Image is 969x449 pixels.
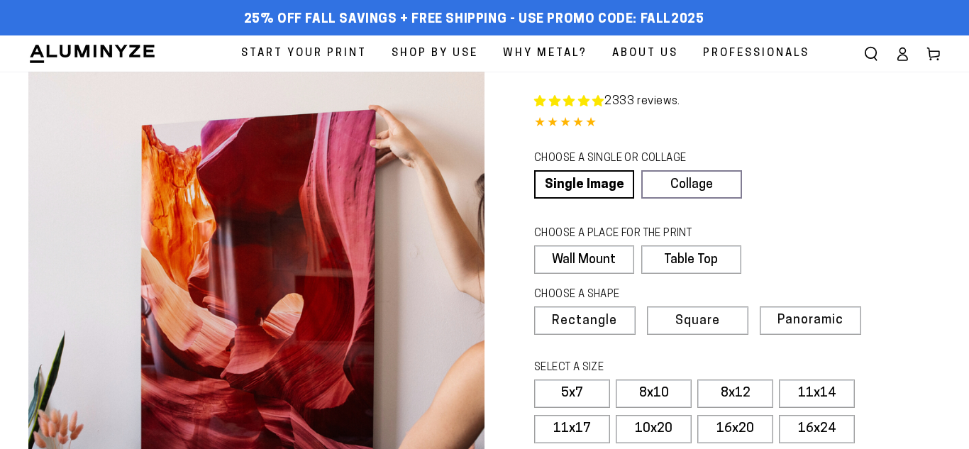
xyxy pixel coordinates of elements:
[692,35,820,72] a: Professionals
[241,44,367,63] span: Start Your Print
[697,379,773,408] label: 8x12
[675,315,720,328] span: Square
[503,44,587,63] span: Why Metal?
[779,415,855,443] label: 16x24
[492,35,598,72] a: Why Metal?
[534,113,941,134] div: 4.85 out of 5.0 stars
[534,360,773,376] legend: SELECT A SIZE
[779,379,855,408] label: 11x14
[612,44,678,63] span: About Us
[602,35,689,72] a: About Us
[534,170,634,199] a: Single Image
[856,38,887,70] summary: Search our site
[641,245,741,274] label: Table Top
[616,415,692,443] label: 10x20
[641,170,741,199] a: Collage
[231,35,377,72] a: Start Your Print
[552,315,617,328] span: Rectangle
[244,12,704,28] span: 25% off FALL Savings + Free Shipping - Use Promo Code: FALL2025
[381,35,489,72] a: Shop By Use
[534,287,730,303] legend: CHOOSE A SHAPE
[534,415,610,443] label: 11x17
[534,226,728,242] legend: CHOOSE A PLACE FOR THE PRINT
[777,314,843,327] span: Panoramic
[534,379,610,408] label: 5x7
[392,44,478,63] span: Shop By Use
[534,151,729,167] legend: CHOOSE A SINGLE OR COLLAGE
[697,415,773,443] label: 16x20
[534,245,634,274] label: Wall Mount
[28,43,156,65] img: Aluminyze
[703,44,809,63] span: Professionals
[616,379,692,408] label: 8x10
